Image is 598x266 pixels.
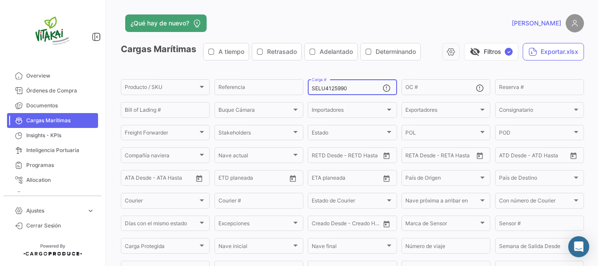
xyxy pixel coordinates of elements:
[7,173,98,188] a: Allocation
[26,191,95,199] span: Courier
[361,43,420,60] button: Determinando
[380,172,393,185] button: Open calendar
[312,222,341,228] input: Creado Desde
[125,85,198,92] span: Producto / SKU
[7,113,98,128] a: Cargas Marítimas
[568,236,589,257] div: Abrir Intercom Messenger
[312,131,385,137] span: Estado
[499,245,572,251] span: Semana de Salida Desde
[7,158,98,173] a: Programas
[204,43,249,60] button: A tiempo
[7,188,98,202] a: Courier
[26,176,95,184] span: Allocation
[267,47,297,56] span: Retrasado
[405,131,478,137] span: POL
[286,172,299,185] button: Open calendar
[252,43,301,60] button: Retrasado
[26,146,95,154] span: Inteligencia Portuaria
[380,149,393,162] button: Open calendar
[464,43,518,60] button: visibility_offFiltros✓
[348,222,380,228] input: Creado Hasta
[26,102,95,110] span: Documentos
[7,68,98,83] a: Overview
[499,199,572,205] span: Con número de Courier
[7,98,98,113] a: Documentos
[523,43,584,60] button: Exportar.xlsx
[218,153,292,160] span: Nave actual
[566,14,584,32] img: placeholder-user.png
[240,176,273,182] input: Hasta
[125,222,198,228] span: Días con el mismo estado
[193,172,206,185] button: Open calendar
[218,108,292,114] span: Buque Cámara
[405,153,421,160] input: Desde
[26,117,95,124] span: Cargas Marítimas
[26,161,95,169] span: Programas
[158,176,190,182] input: ATA Hasta
[512,19,561,28] span: [PERSON_NAME]
[312,153,327,160] input: Desde
[26,222,95,230] span: Cerrar Sesión
[312,108,385,114] span: Importadores
[334,176,366,182] input: Hasta
[499,131,572,137] span: POD
[499,153,527,160] input: ATD Desde
[26,131,95,139] span: Insights - KPIs
[312,199,385,205] span: Estado de Courier
[7,128,98,143] a: Insights - KPIs
[125,176,151,182] input: ATA Desde
[470,46,480,57] span: visibility_off
[499,108,572,114] span: Consignatario
[218,245,292,251] span: Nave inicial
[7,143,98,158] a: Inteligencia Portuaria
[567,149,580,162] button: Open calendar
[26,87,95,95] span: Órdenes de Compra
[87,207,95,215] span: expand_more
[427,153,460,160] input: Hasta
[7,83,98,98] a: Órdenes de Compra
[125,153,198,160] span: Compañía naviera
[31,11,74,54] img: vitakai.png
[405,199,478,205] span: Nave próxima a arribar en
[125,245,198,251] span: Carga Protegida
[218,176,234,182] input: Desde
[380,217,393,231] button: Open calendar
[376,47,416,56] span: Determinando
[312,245,385,251] span: Nave final
[405,176,478,182] span: País de Origen
[121,43,423,60] h3: Cargas Marítimas
[405,108,478,114] span: Exportadores
[218,131,292,137] span: Stakeholders
[26,72,95,80] span: Overview
[320,47,353,56] span: Adelantado
[533,153,565,160] input: ATD Hasta
[312,176,327,182] input: Desde
[305,43,357,60] button: Adelantado
[334,153,366,160] input: Hasta
[26,207,83,215] span: Ajustes
[499,176,572,182] span: País de Destino
[218,222,292,228] span: Excepciones
[125,199,198,205] span: Courier
[125,14,207,32] button: ¿Qué hay de nuevo?
[473,149,486,162] button: Open calendar
[505,48,513,56] span: ✓
[405,222,478,228] span: Marca de Sensor
[125,131,198,137] span: Freight Forwarder
[130,19,189,28] span: ¿Qué hay de nuevo?
[218,47,244,56] span: A tiempo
